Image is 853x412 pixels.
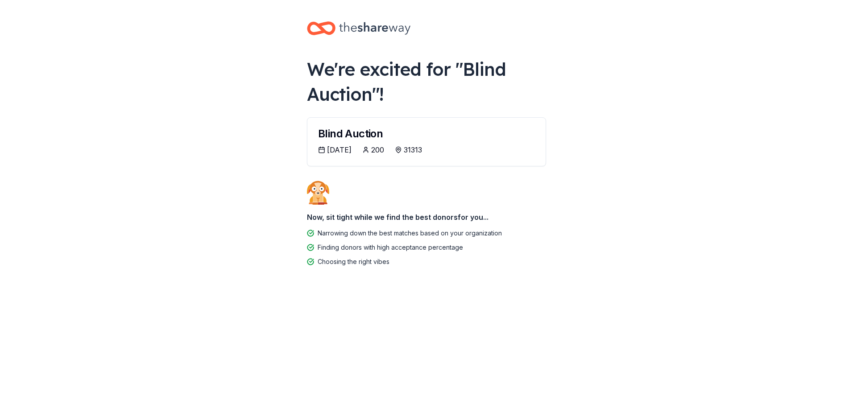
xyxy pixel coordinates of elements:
[327,144,352,155] div: [DATE]
[307,181,329,205] img: Dog waiting patiently
[318,228,502,239] div: Narrowing down the best matches based on your organization
[307,57,546,107] div: We're excited for " Blind Auction "!
[307,208,546,226] div: Now, sit tight while we find the best donors for you...
[318,256,389,267] div: Choosing the right vibes
[318,128,535,139] div: Blind Auction
[318,242,463,253] div: Finding donors with high acceptance percentage
[404,144,422,155] div: 31313
[371,144,384,155] div: 200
